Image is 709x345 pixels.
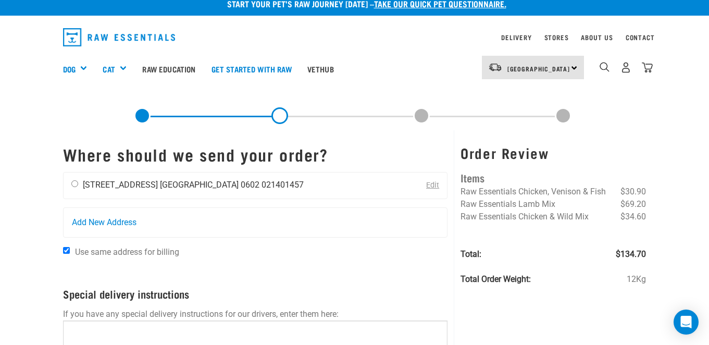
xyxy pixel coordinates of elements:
a: Vethub [300,48,342,90]
span: 12Kg [627,273,646,286]
img: user.png [620,62,631,73]
a: Raw Education [134,48,203,90]
a: Get started with Raw [204,48,300,90]
strong: Total: [461,249,481,259]
a: Add New Address [64,208,447,237]
span: Use same address for billing [75,247,179,257]
span: [GEOGRAPHIC_DATA] [507,67,570,70]
a: Delivery [501,35,531,39]
h4: Items [461,169,646,186]
strong: Total Order Weight: [461,274,531,284]
img: home-icon-1@2x.png [600,62,610,72]
a: Cat [103,63,115,75]
li: [GEOGRAPHIC_DATA] 0602 [160,180,259,190]
input: Use same address for billing [63,247,70,254]
span: $134.70 [616,248,646,261]
img: Raw Essentials Logo [63,28,176,46]
a: take our quick pet questionnaire. [374,1,506,6]
h4: Special delivery instructions [63,288,448,300]
img: van-moving.png [488,63,502,72]
span: $30.90 [620,186,646,198]
nav: dropdown navigation [55,24,655,51]
h1: Where should we send your order? [63,145,448,164]
a: Stores [544,35,569,39]
span: Raw Essentials Chicken & Wild Mix [461,212,589,221]
a: Edit [426,181,439,190]
span: $34.60 [620,211,646,223]
p: If you have any special delivery instructions for our drivers, enter them here: [63,308,448,321]
span: Raw Essentials Chicken, Venison & Fish [461,187,606,196]
span: $69.20 [620,198,646,211]
a: About Us [581,35,613,39]
div: Open Intercom Messenger [674,310,699,335]
li: 021401457 [262,180,304,190]
span: Add New Address [72,216,136,229]
a: Contact [626,35,655,39]
li: [STREET_ADDRESS] [83,180,158,190]
a: Dog [63,63,76,75]
img: home-icon@2x.png [642,62,653,73]
h3: Order Review [461,145,646,161]
span: Raw Essentials Lamb Mix [461,199,555,209]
